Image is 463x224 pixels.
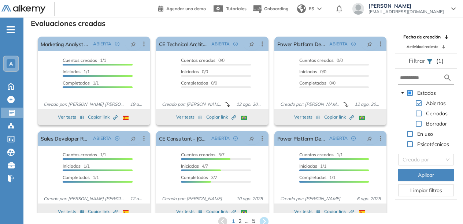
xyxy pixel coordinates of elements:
img: ESP [123,210,129,214]
span: 5/7 [181,152,225,157]
span: Iniciadas [299,69,317,74]
h3: Evaluaciones creadas [31,19,105,28]
span: Cuentas creadas [299,57,334,63]
span: Estados [417,90,436,96]
button: Limpiar filtros [398,184,454,196]
span: Creado por: [PERSON_NAME] [277,195,343,202]
span: check-circle [115,136,119,141]
button: pushpin [362,132,378,144]
img: BRA [359,116,365,120]
img: ESP [359,210,365,214]
span: pushpin [367,41,372,47]
span: check-circle [351,42,356,46]
span: Borrador [425,119,448,128]
span: Creado por: [PERSON_NAME] [159,101,224,108]
span: Copiar link [88,208,118,215]
button: Copiar link [88,113,118,122]
a: Marketing Analyst - [GEOGRAPHIC_DATA] [41,37,90,51]
span: check-circle [233,136,238,141]
span: Iniciadas [181,163,199,169]
button: Ver tests [58,113,84,122]
span: 1/1 [299,163,326,169]
button: Copiar link [206,207,236,216]
span: En uso [416,130,434,138]
span: Iniciadas [63,69,81,74]
span: Cerradas [426,110,448,117]
button: Copiar link [88,207,118,216]
span: check-circle [115,42,119,46]
span: (1) [436,56,444,65]
span: 0/0 [181,80,217,86]
span: 1/1 [299,152,343,157]
span: Fecha de creación [403,34,441,40]
span: Creado por: [PERSON_NAME] [PERSON_NAME] Sichaca [PERSON_NAME] [41,195,127,202]
button: pushpin [125,132,141,144]
span: pushpin [249,41,254,47]
span: ABIERTA [93,41,111,47]
span: Cuentas creadas [63,57,97,63]
i: - [7,29,15,30]
button: Aplicar [398,169,454,181]
button: Onboarding [252,1,288,17]
span: check-circle [233,42,238,46]
span: 1/1 [63,163,90,169]
a: CE Consultant - [GEOGRAPHIC_DATA] [159,131,208,146]
button: pushpin [244,132,260,144]
span: Tutoriales [226,6,247,11]
span: ABIERTA [211,135,230,142]
button: Copiar link [324,113,354,122]
span: 6 ago. 2025 [354,195,384,202]
span: 0/0 [299,57,343,63]
span: check-circle [351,136,356,141]
span: Filtrar [409,57,427,64]
span: Borrador [426,120,447,127]
span: 1/1 [299,175,336,180]
button: Ver tests [176,207,203,216]
button: Ver tests [294,113,321,122]
span: Cuentas creadas [63,152,97,157]
img: BRA [241,210,247,214]
span: 10 ago. 2025 [233,195,266,202]
span: [PERSON_NAME] [368,3,444,9]
span: 3/7 [181,175,217,180]
span: Agendar una demo [166,6,206,11]
span: 4/7 [181,163,208,169]
span: 12 ago. 2025 [127,195,147,202]
span: ABIERTA [93,135,111,142]
span: 1/1 [63,57,106,63]
button: Ver tests [58,207,84,216]
span: 1/1 [63,175,99,180]
span: pushpin [367,135,372,141]
img: BRA [241,116,247,120]
span: Abiertas [425,99,447,108]
span: Creado por: [PERSON_NAME] [159,195,225,202]
a: Agendar una demo [158,4,206,12]
span: pushpin [249,135,254,141]
span: Cuentas creadas [181,152,215,157]
span: 1/1 [63,152,106,157]
span: Completados [299,175,326,180]
span: Onboarding [264,6,288,11]
a: Sales Developer Representative [41,131,90,146]
img: world [297,4,306,13]
span: ABIERTA [211,41,230,47]
span: Cuentas creadas [299,152,334,157]
span: 0/0 [181,57,225,63]
a: Power Platform Developer - [GEOGRAPHIC_DATA] [277,37,327,51]
span: caret-down [401,91,404,95]
span: 0/0 [299,80,336,86]
span: Psicotécnicos [417,141,449,148]
img: arrow [317,7,322,10]
img: search icon [443,73,452,82]
button: pushpin [125,38,141,50]
span: Copiar link [324,208,354,215]
span: 19 ago. 2025 [127,101,147,108]
span: 0/0 [299,69,326,74]
span: Copiar link [206,114,236,120]
span: Abiertas [426,100,446,107]
span: Completados [299,80,326,86]
span: Cerradas [425,109,449,118]
span: Iniciadas [181,69,199,74]
button: pushpin [362,38,378,50]
span: Iniciadas [63,163,81,169]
